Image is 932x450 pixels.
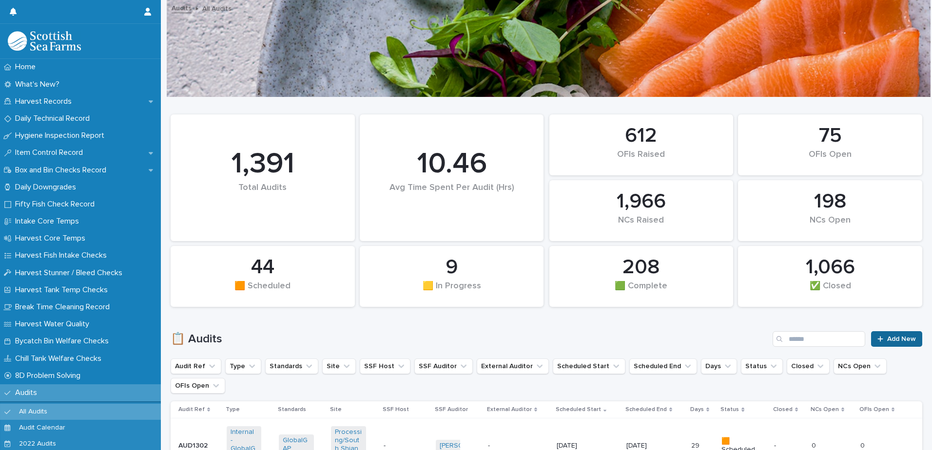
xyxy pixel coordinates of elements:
p: - [774,442,804,450]
p: [DATE] [557,442,591,450]
p: Standards [278,404,306,415]
button: Closed [787,358,830,374]
p: Bycatch Bin Welfare Checks [11,337,116,346]
p: Scheduled Start [556,404,601,415]
div: 208 [566,255,717,280]
p: 0 [812,440,818,450]
div: ✅ Closed [755,281,906,301]
p: [DATE] [626,442,661,450]
p: Site [330,404,342,415]
button: NCs Open [834,358,887,374]
p: All Audits [11,408,55,416]
button: Audit Ref [171,358,221,374]
p: Harvest Records [11,97,79,106]
div: OFIs Open [755,150,906,170]
p: - [384,442,418,450]
p: Daily Downgrades [11,183,84,192]
p: Break Time Cleaning Record [11,302,117,312]
div: 🟧 Scheduled [187,281,338,301]
div: 44 [187,255,338,280]
p: Harvest Tank Temp Checks [11,285,116,295]
p: 29 [691,440,701,450]
div: 🟩 Complete [566,281,717,301]
p: - [488,440,492,450]
p: OFIs Open [859,404,889,415]
div: 10.46 [376,147,527,182]
img: mMrefqRFQpe26GRNOUkG [8,31,81,51]
p: Closed [773,404,793,415]
button: Type [225,358,261,374]
button: Status [741,358,783,374]
div: 1,966 [566,189,717,214]
p: Intake Core Temps [11,217,87,226]
div: 9 [376,255,527,280]
div: NCs Raised [566,215,717,236]
p: Type [226,404,240,415]
div: 612 [566,124,717,148]
a: [PERSON_NAME] [440,442,493,450]
p: Harvest Fish Intake Checks [11,251,115,260]
button: SSF Auditor [414,358,473,374]
p: Harvest Stunner / Bleed Checks [11,268,130,278]
h1: 📋 Audits [171,332,769,346]
a: Audits [172,2,192,13]
div: 198 [755,189,906,214]
p: Item Control Record [11,148,91,157]
p: Status [720,404,739,415]
p: All Audits [202,2,232,13]
p: NCs Open [811,404,839,415]
p: Hygiene Inspection Report [11,131,112,140]
button: Site [322,358,356,374]
p: Chill Tank Welfare Checks [11,354,109,363]
div: 🟨 In Progress [376,281,527,301]
p: Box and Bin Checks Record [11,166,114,175]
button: SSF Host [360,358,410,374]
p: SSF Auditor [435,404,468,415]
p: Scheduled End [625,404,667,415]
p: Audits [11,388,45,397]
div: NCs Open [755,215,906,236]
p: External Auditor [487,404,532,415]
button: Standards [265,358,318,374]
div: Avg Time Spent Per Audit (Hrs) [376,183,527,213]
div: 1,391 [187,147,338,182]
div: 75 [755,124,906,148]
p: Days [690,404,704,415]
button: Scheduled Start [553,358,625,374]
p: Harvest Water Quality [11,319,97,329]
div: 1,066 [755,255,906,280]
button: Scheduled End [629,358,697,374]
div: OFIs Raised [566,150,717,170]
p: Fifty Fish Check Record [11,200,102,209]
button: OFIs Open [171,378,225,394]
p: 0 [860,440,867,450]
div: Total Audits [187,183,338,213]
span: Add New [887,336,916,342]
a: Add New [871,331,922,347]
button: External Auditor [477,358,549,374]
p: Daily Technical Record [11,114,97,123]
p: Audit Ref [178,404,205,415]
p: 2022 Audits [11,440,64,448]
p: Home [11,62,43,72]
p: AUD1302 [178,440,210,450]
p: Audit Calendar [11,424,73,432]
p: What's New? [11,80,67,89]
p: Harvest Core Temps [11,234,93,243]
button: Days [701,358,737,374]
input: Search [773,331,865,347]
p: 8D Problem Solving [11,371,88,380]
p: SSF Host [383,404,409,415]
